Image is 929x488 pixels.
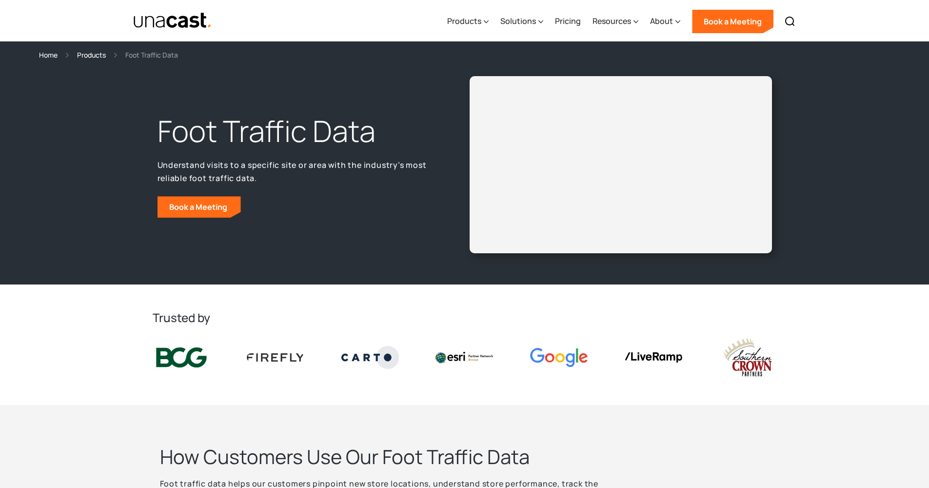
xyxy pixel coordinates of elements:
[133,12,213,29] a: home
[447,1,489,41] div: Products
[447,15,481,27] div: Products
[719,337,776,378] img: southern crown logo
[593,1,638,41] div: Resources
[593,15,631,27] div: Resources
[77,49,106,61] a: Products
[650,15,673,27] div: About
[153,310,777,325] h2: Trusted by
[153,346,210,370] img: BCG logo
[125,49,178,61] div: Foot Traffic Data
[39,49,58,61] a: Home
[160,444,648,469] h2: How Customers Use Our Foot Traffic Data
[477,84,764,245] iframe: Unacast - European Vaccines v2
[341,346,399,368] img: Carto logo
[625,352,682,363] img: liveramp logo
[435,352,493,363] img: Esri logo
[133,12,213,29] img: Unacast text logo
[692,10,773,33] a: Book a Meeting
[650,1,680,41] div: About
[530,348,588,367] img: Google logo
[158,159,434,184] p: Understand visits to a specific site or area with the industry’s most reliable foot traffic data.
[158,196,241,218] a: Book a Meeting
[784,16,796,27] img: Search icon
[158,112,434,151] h1: Foot Traffic Data
[247,353,304,361] img: Firefly Advertising logo
[500,1,543,41] div: Solutions
[555,1,581,41] a: Pricing
[500,15,536,27] div: Solutions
